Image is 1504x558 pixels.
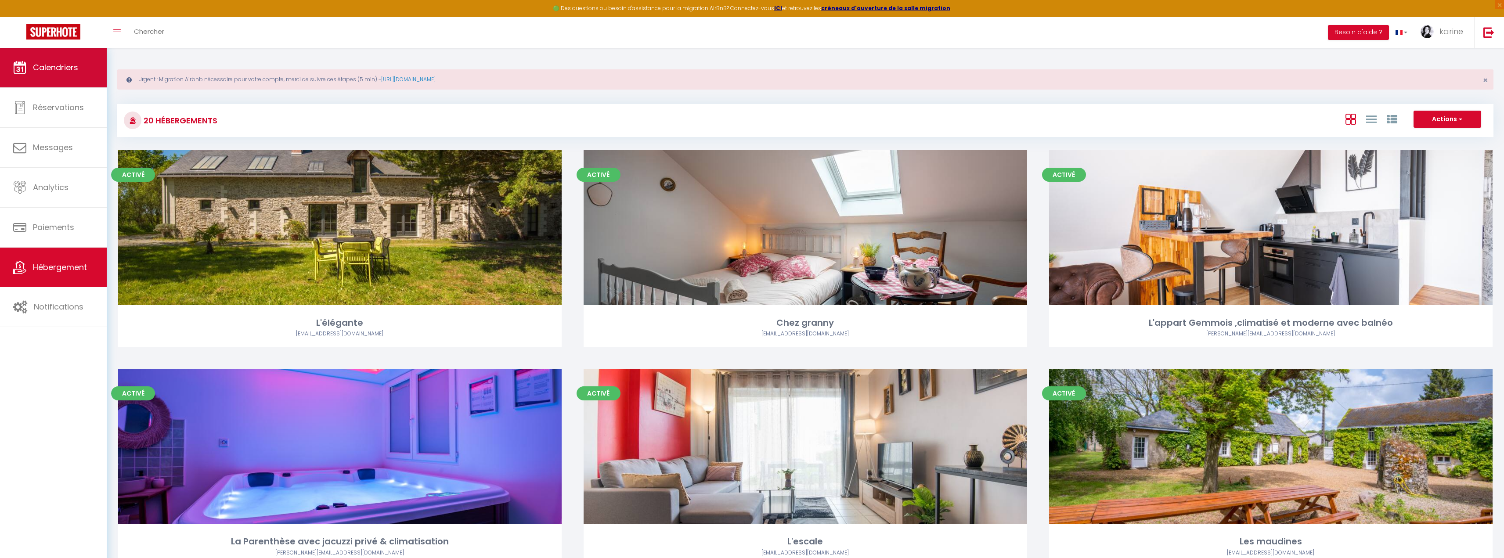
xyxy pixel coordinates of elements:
a: ... karine [1414,17,1474,48]
span: Activé [111,386,155,400]
span: Activé [577,168,620,182]
span: karine [1439,26,1463,37]
div: L'élégante [118,316,562,330]
span: Activé [1042,168,1086,182]
div: Urgent : Migration Airbnb nécessaire pour votre compte, merci de suivre ces étapes (5 min) - [117,69,1493,90]
img: logout [1483,27,1494,38]
a: créneaux d'ouverture de la salle migration [821,4,950,12]
a: ICI [774,4,782,12]
a: Vue par Groupe [1387,112,1397,126]
div: Airbnb [118,549,562,557]
span: Chercher [134,27,164,36]
span: × [1483,75,1488,86]
span: Hébergement [33,262,87,273]
span: Paiements [33,222,74,233]
div: La Parenthèse avec jacuzzi privé & climatisation [118,535,562,548]
span: Analytics [33,182,69,193]
div: L'appart Gemmois ,climatisé et moderne avec balnéo [1049,316,1493,330]
div: Chez granny [584,316,1027,330]
div: Les maudines [1049,535,1493,548]
img: ... [1421,25,1434,38]
span: Messages [33,142,73,153]
span: Activé [111,168,155,182]
span: Calendriers [33,62,78,73]
a: Vue en Box [1345,112,1356,126]
div: L'escale [584,535,1027,548]
a: Chercher [127,17,171,48]
button: Actions [1414,111,1481,128]
span: Notifications [34,301,83,312]
div: Airbnb [584,549,1027,557]
a: Vue en Liste [1366,112,1377,126]
span: Activé [1042,386,1086,400]
button: Ouvrir le widget de chat LiveChat [7,4,33,30]
img: Super Booking [26,24,80,40]
button: Besoin d'aide ? [1328,25,1389,40]
div: Airbnb [118,330,562,338]
span: Activé [577,386,620,400]
button: Close [1483,76,1488,84]
div: Airbnb [1049,330,1493,338]
span: Réservations [33,102,84,113]
div: Airbnb [584,330,1027,338]
h3: 20 Hébergements [141,111,217,130]
a: [URL][DOMAIN_NAME] [381,76,436,83]
div: Airbnb [1049,549,1493,557]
